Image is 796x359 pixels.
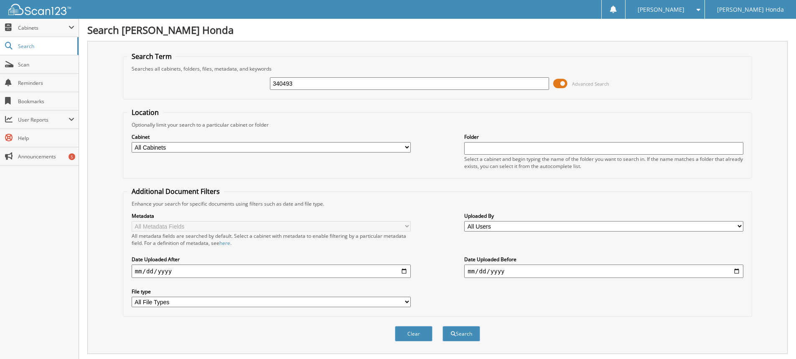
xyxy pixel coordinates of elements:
legend: Search Term [127,52,176,61]
span: [PERSON_NAME] [638,7,684,12]
legend: Location [127,108,163,117]
span: Scan [18,61,74,68]
div: All metadata fields are searched by default. Select a cabinet with metadata to enable filtering b... [132,232,411,247]
div: Optionally limit your search to a particular cabinet or folder [127,121,748,128]
label: File type [132,288,411,295]
span: [PERSON_NAME] Honda [717,7,784,12]
label: Metadata [132,212,411,219]
span: Help [18,135,74,142]
span: Announcements [18,153,74,160]
button: Search [443,326,480,341]
span: Advanced Search [572,81,609,87]
label: Date Uploaded Before [464,256,743,263]
div: Searches all cabinets, folders, files, metadata, and keywords [127,65,748,72]
label: Cabinet [132,133,411,140]
span: Cabinets [18,24,69,31]
img: scan123-logo-white.svg [8,4,71,15]
iframe: Chat Widget [754,319,796,359]
input: end [464,265,743,278]
span: Bookmarks [18,98,74,105]
span: Search [18,43,73,50]
h1: Search [PERSON_NAME] Honda [87,23,788,37]
span: Reminders [18,79,74,87]
label: Uploaded By [464,212,743,219]
span: User Reports [18,116,69,123]
div: Select a cabinet and begin typing the name of the folder you want to search in. If the name match... [464,155,743,170]
div: Enhance your search for specific documents using filters such as date and file type. [127,200,748,207]
legend: Additional Document Filters [127,187,224,196]
button: Clear [395,326,432,341]
a: here [219,239,230,247]
input: start [132,265,411,278]
label: Date Uploaded After [132,256,411,263]
div: 5 [69,153,75,160]
label: Folder [464,133,743,140]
